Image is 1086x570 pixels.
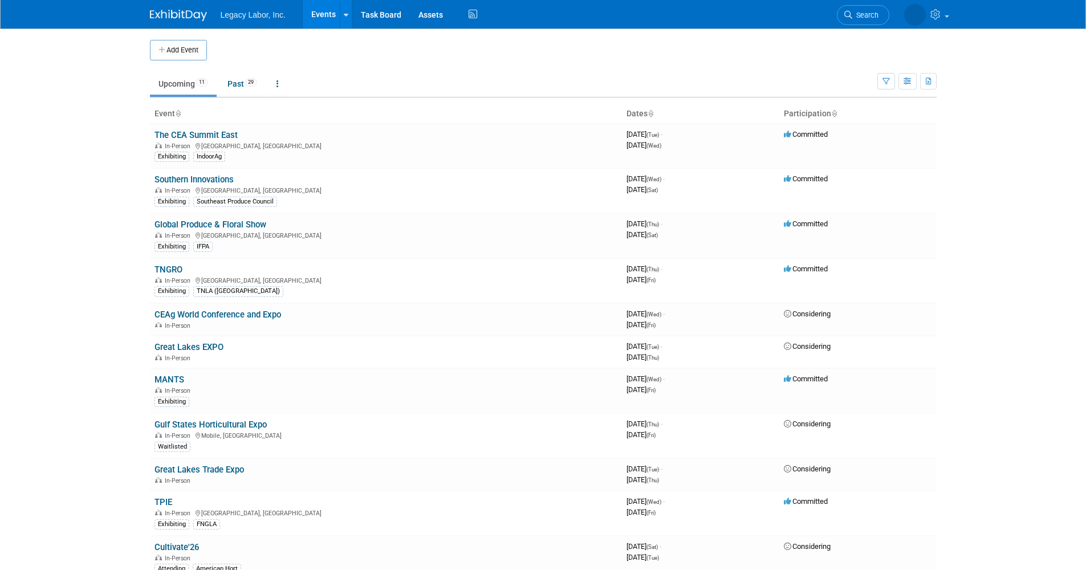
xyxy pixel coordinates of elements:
span: [DATE] [627,430,656,439]
img: In-Person Event [155,555,162,560]
span: (Fri) [646,322,656,328]
span: [DATE] [627,310,665,318]
div: [GEOGRAPHIC_DATA], [GEOGRAPHIC_DATA] [154,230,617,239]
span: Search [852,11,878,19]
span: [DATE] [627,230,658,239]
span: (Sat) [646,544,658,550]
a: TPIE [154,497,172,507]
a: Cultivate'26 [154,542,199,552]
span: [DATE] [627,342,662,351]
span: (Thu) [646,221,659,227]
span: - [663,374,665,383]
span: [DATE] [627,130,662,139]
a: MANTS [154,374,184,385]
span: Considering [784,542,831,551]
span: Committed [784,497,828,506]
span: [DATE] [627,497,665,506]
span: (Sat) [646,187,658,193]
div: [GEOGRAPHIC_DATA], [GEOGRAPHIC_DATA] [154,141,617,150]
span: In-Person [165,387,194,394]
span: (Wed) [646,376,661,382]
div: TNLA ([GEOGRAPHIC_DATA]) [193,286,283,296]
span: Committed [784,219,828,228]
span: - [661,465,662,473]
div: Exhibiting [154,152,189,162]
span: (Wed) [646,311,661,317]
span: In-Person [165,232,194,239]
a: Upcoming11 [150,73,217,95]
span: In-Person [165,355,194,362]
span: Legacy Labor, Inc. [221,10,286,19]
span: [DATE] [627,219,662,228]
span: In-Person [165,322,194,329]
span: In-Person [165,277,194,284]
a: TNGRO [154,264,182,275]
span: [DATE] [627,374,665,383]
div: Waitlisted [154,442,190,452]
span: (Fri) [646,387,656,393]
span: (Thu) [646,421,659,427]
span: (Wed) [646,499,661,505]
span: [DATE] [627,508,656,516]
span: - [661,420,662,428]
a: Global Produce & Floral Show [154,219,266,230]
img: In-Person Event [155,387,162,393]
span: [DATE] [627,174,665,183]
span: [DATE] [627,141,661,149]
span: [DATE] [627,420,662,428]
span: (Fri) [646,277,656,283]
img: In-Person Event [155,142,162,148]
span: In-Person [165,477,194,484]
span: (Fri) [646,510,656,516]
span: [DATE] [627,542,661,551]
div: Southeast Produce Council [193,197,277,207]
span: (Thu) [646,355,659,361]
span: [DATE] [627,385,656,394]
a: Past29 [219,73,266,95]
img: In-Person Event [155,510,162,515]
img: Taylor Williams [904,4,926,26]
a: Southern Innovations [154,174,234,185]
span: - [661,264,662,273]
a: The CEA Summit East [154,130,238,140]
img: In-Person Event [155,277,162,283]
span: - [661,342,662,351]
div: Exhibiting [154,242,189,252]
th: Event [150,104,622,124]
span: - [661,219,662,228]
span: Considering [784,310,831,318]
span: (Tue) [646,132,659,138]
a: Sort by Start Date [648,109,653,118]
span: In-Person [165,432,194,439]
img: In-Person Event [155,187,162,193]
div: Exhibiting [154,197,189,207]
span: Committed [784,374,828,383]
img: In-Person Event [155,232,162,238]
span: - [663,174,665,183]
span: (Wed) [646,176,661,182]
img: In-Person Event [155,477,162,483]
span: (Tue) [646,466,659,473]
div: IndoorAg [193,152,225,162]
span: - [660,542,661,551]
span: (Thu) [646,477,659,483]
span: (Sat) [646,232,658,238]
div: [GEOGRAPHIC_DATA], [GEOGRAPHIC_DATA] [154,275,617,284]
img: In-Person Event [155,322,162,328]
span: (Fri) [646,432,656,438]
span: [DATE] [627,553,659,561]
div: [GEOGRAPHIC_DATA], [GEOGRAPHIC_DATA] [154,508,617,517]
a: CEAg World Conference and Expo [154,310,281,320]
span: - [663,310,665,318]
div: [GEOGRAPHIC_DATA], [GEOGRAPHIC_DATA] [154,185,617,194]
span: (Tue) [646,344,659,350]
img: ExhibitDay [150,10,207,21]
div: Exhibiting [154,519,189,530]
span: Considering [784,342,831,351]
span: Committed [784,130,828,139]
a: Great Lakes EXPO [154,342,223,352]
span: 11 [196,78,208,87]
span: [DATE] [627,320,656,329]
span: In-Person [165,142,194,150]
span: [DATE] [627,264,662,273]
